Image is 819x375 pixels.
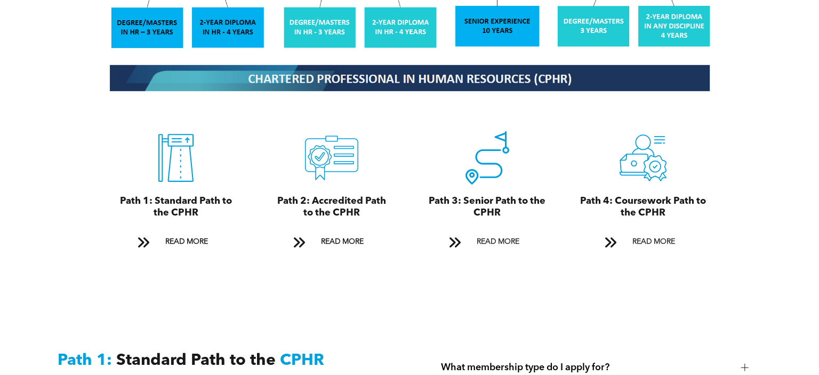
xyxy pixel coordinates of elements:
[130,232,222,252] a: READ MORE
[441,362,733,373] span: What membership type do I apply for?
[120,196,232,218] span: Path 1: Standard Path to the CPHR
[629,232,679,252] span: READ MORE
[280,353,324,369] span: CPHR
[162,232,212,252] span: READ MORE
[441,232,533,252] a: READ MORE
[58,353,112,369] span: Path 1:
[580,196,706,218] span: Path 4: Coursework Path to the CPHR
[473,232,523,252] span: READ MORE
[286,232,378,252] a: READ MORE
[429,196,545,218] span: Path 3: Senior Path to the CPHR
[277,196,386,218] span: Path 2: Accredited Path to the CPHR
[116,353,276,369] span: Standard Path to the
[317,232,367,252] span: READ MORE
[597,232,689,252] a: READ MORE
